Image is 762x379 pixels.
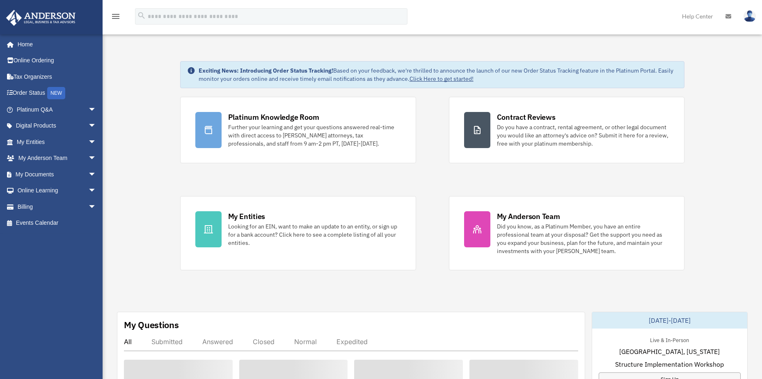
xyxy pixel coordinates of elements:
div: My Anderson Team [497,211,560,221]
div: NEW [47,87,65,99]
a: Home [6,36,105,53]
div: All [124,338,132,346]
a: Billingarrow_drop_down [6,199,109,215]
span: arrow_drop_down [88,166,105,183]
div: Closed [253,338,275,346]
span: [GEOGRAPHIC_DATA], [US_STATE] [619,347,720,356]
img: Anderson Advisors Platinum Portal [4,10,78,26]
a: My Anderson Team Did you know, as a Platinum Member, you have an entire professional team at your... [449,196,685,270]
div: Normal [294,338,317,346]
div: Based on your feedback, we're thrilled to announce the launch of our new Order Status Tracking fe... [199,66,678,83]
a: Order StatusNEW [6,85,109,102]
a: Platinum Knowledge Room Further your learning and get your questions answered real-time with dire... [180,97,416,163]
div: Submitted [151,338,183,346]
span: arrow_drop_down [88,101,105,118]
a: Online Learningarrow_drop_down [6,183,109,199]
a: Digital Productsarrow_drop_down [6,118,109,134]
a: menu [111,14,121,21]
i: menu [111,11,121,21]
a: Platinum Q&Aarrow_drop_down [6,101,109,118]
a: My Documentsarrow_drop_down [6,166,109,183]
a: My Anderson Teamarrow_drop_down [6,150,109,167]
strong: Exciting News: Introducing Order Status Tracking! [199,67,333,74]
div: Looking for an EIN, want to make an update to an entity, or sign up for a bank account? Click her... [228,222,401,247]
div: Contract Reviews [497,112,556,122]
span: Structure Implementation Workshop [615,359,724,369]
a: Online Ordering [6,53,109,69]
a: Tax Organizers [6,68,109,85]
div: My Questions [124,319,179,331]
a: My Entities Looking for an EIN, want to make an update to an entity, or sign up for a bank accoun... [180,196,416,270]
div: Answered [202,338,233,346]
span: arrow_drop_down [88,118,105,135]
div: My Entities [228,211,265,221]
a: Contract Reviews Do you have a contract, rental agreement, or other legal document you would like... [449,97,685,163]
div: [DATE]-[DATE] [592,312,747,329]
div: Platinum Knowledge Room [228,112,319,122]
span: arrow_drop_down [88,183,105,199]
span: arrow_drop_down [88,150,105,167]
div: Further your learning and get your questions answered real-time with direct access to [PERSON_NAM... [228,123,401,148]
div: Live & In-Person [643,335,696,344]
img: User Pic [744,10,756,22]
div: Did you know, as a Platinum Member, you have an entire professional team at your disposal? Get th... [497,222,670,255]
div: Expedited [336,338,368,346]
i: search [137,11,146,20]
a: My Entitiesarrow_drop_down [6,134,109,150]
span: arrow_drop_down [88,199,105,215]
a: Click Here to get started! [410,75,474,82]
span: arrow_drop_down [88,134,105,151]
a: Events Calendar [6,215,109,231]
div: Do you have a contract, rental agreement, or other legal document you would like an attorney's ad... [497,123,670,148]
